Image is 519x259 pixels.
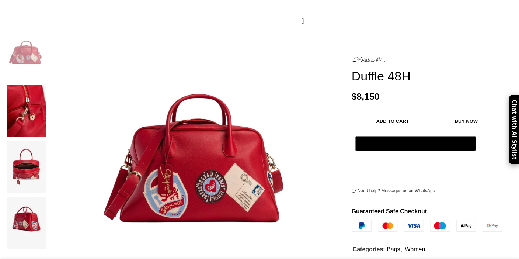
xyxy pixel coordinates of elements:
[4,197,49,249] img: Schiaparelli nose bag
[352,91,357,101] span: $
[355,136,476,151] button: Pay with GPay
[4,29,49,81] img: main PE18SA01C 300 medFormat85371 nobg
[434,113,499,129] button: Buy now
[354,155,477,173] iframe: Secure express checkout frame
[352,188,435,194] a: Need help? Messages us on WhatsApp
[352,69,513,84] h1: Duffle 48H
[352,220,502,232] img: guaranteed-safe-checkout-bordered.j
[4,85,49,137] img: Schiaparelli bags
[387,246,400,252] a: Bags
[353,246,385,252] span: Categories:
[352,57,385,64] img: Schiaparelli
[355,113,430,129] button: Add to cart
[401,245,403,254] span: ,
[405,246,425,252] a: Women
[352,208,427,214] strong: Guaranteed Safe Checkout
[352,91,380,101] bdi: 8,150
[4,141,49,193] img: Schiaparelli bag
